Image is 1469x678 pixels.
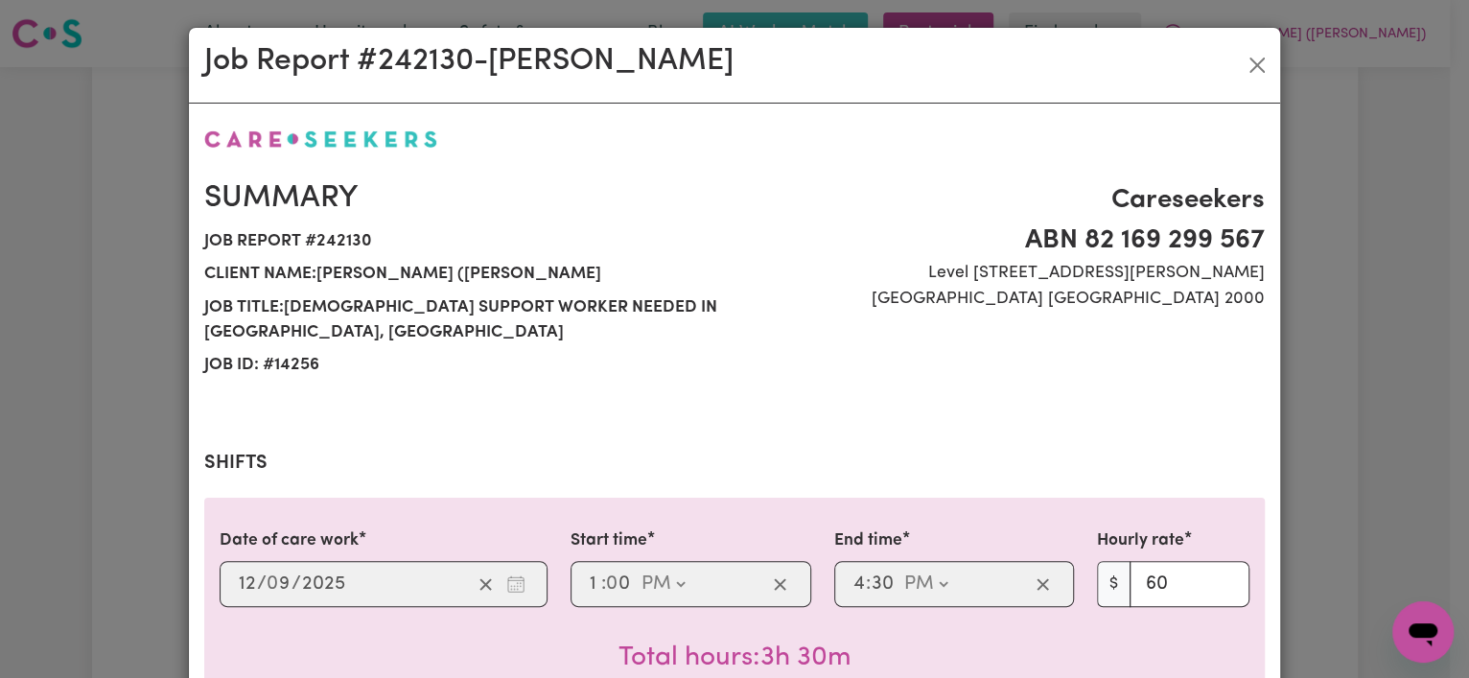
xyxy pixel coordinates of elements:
[471,570,501,598] button: Clear date
[204,43,734,80] h2: Job Report # 242130 - [PERSON_NAME]
[746,221,1265,261] span: ABN 82 169 299 567
[257,573,267,595] span: /
[204,180,723,217] h2: Summary
[1097,561,1131,607] span: $
[1242,50,1272,81] button: Close
[852,570,866,598] input: --
[301,570,346,598] input: ----
[291,573,301,595] span: /
[267,574,278,594] span: 0
[238,570,257,598] input: --
[746,180,1265,221] span: Careseekers
[204,452,1265,475] h2: Shifts
[607,570,632,598] input: --
[1097,528,1184,553] label: Hourly rate
[220,528,359,553] label: Date of care work
[204,225,723,258] span: Job report # 242130
[501,570,531,598] button: Enter the date of care work
[1392,601,1454,663] iframe: Button to launch messaging window
[606,574,618,594] span: 0
[871,570,895,598] input: --
[601,573,606,595] span: :
[866,573,871,595] span: :
[204,130,437,148] img: Careseekers logo
[204,292,723,350] span: Job title: [DEMOGRAPHIC_DATA] Support Worker Needed in [GEOGRAPHIC_DATA], [GEOGRAPHIC_DATA]
[204,349,723,382] span: Job ID: # 14256
[618,644,851,671] span: Total hours worked: 3 hours 30 minutes
[204,258,723,291] span: Client name: [PERSON_NAME] ([PERSON_NAME]
[268,570,291,598] input: --
[746,261,1265,286] span: Level [STREET_ADDRESS][PERSON_NAME]
[834,528,902,553] label: End time
[746,287,1265,312] span: [GEOGRAPHIC_DATA] [GEOGRAPHIC_DATA] 2000
[571,528,647,553] label: Start time
[589,570,601,598] input: --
